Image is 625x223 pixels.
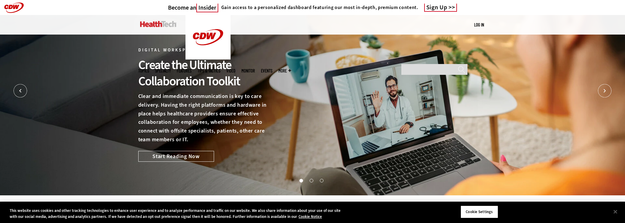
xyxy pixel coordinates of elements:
[185,55,231,61] a: CDW
[474,22,484,28] div: User menu
[221,5,418,11] h4: Gain access to a personalized dashboard featuring our most in-depth, premium content.
[14,84,27,98] button: Prev
[461,206,498,218] button: Cookie Settings
[168,4,218,11] a: Become anInsider
[138,57,278,89] div: Create the Ultimate Collaboration Toolkit
[185,15,231,60] img: Home
[196,4,218,12] span: Insider
[299,179,302,182] button: 1 of 3
[278,69,291,73] span: More
[320,179,323,182] button: 3 of 3
[138,69,149,73] span: Topics
[138,151,214,162] a: Start Reading Now
[598,84,611,98] button: Next
[218,5,418,11] a: Gain access to a personalized dashboard featuring our most in-depth, premium content.
[226,69,235,73] a: Video
[140,21,176,27] img: Home
[198,69,220,73] a: Tips & Tactics
[138,92,278,144] p: Clear and immediate communication is key to care delivery. Having the right platforms and hardwar...
[609,205,622,218] button: Close
[155,69,171,73] span: Specialty
[299,214,322,219] a: More information about your privacy
[261,69,272,73] a: Events
[10,208,344,219] div: This website uses cookies and other tracking technologies to enhance user experience and to analy...
[424,4,457,12] a: Sign Up
[168,4,218,11] h3: Become an
[474,22,484,27] a: Log in
[310,179,313,182] button: 2 of 3
[241,69,255,73] a: MonITor
[177,69,191,73] a: Features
